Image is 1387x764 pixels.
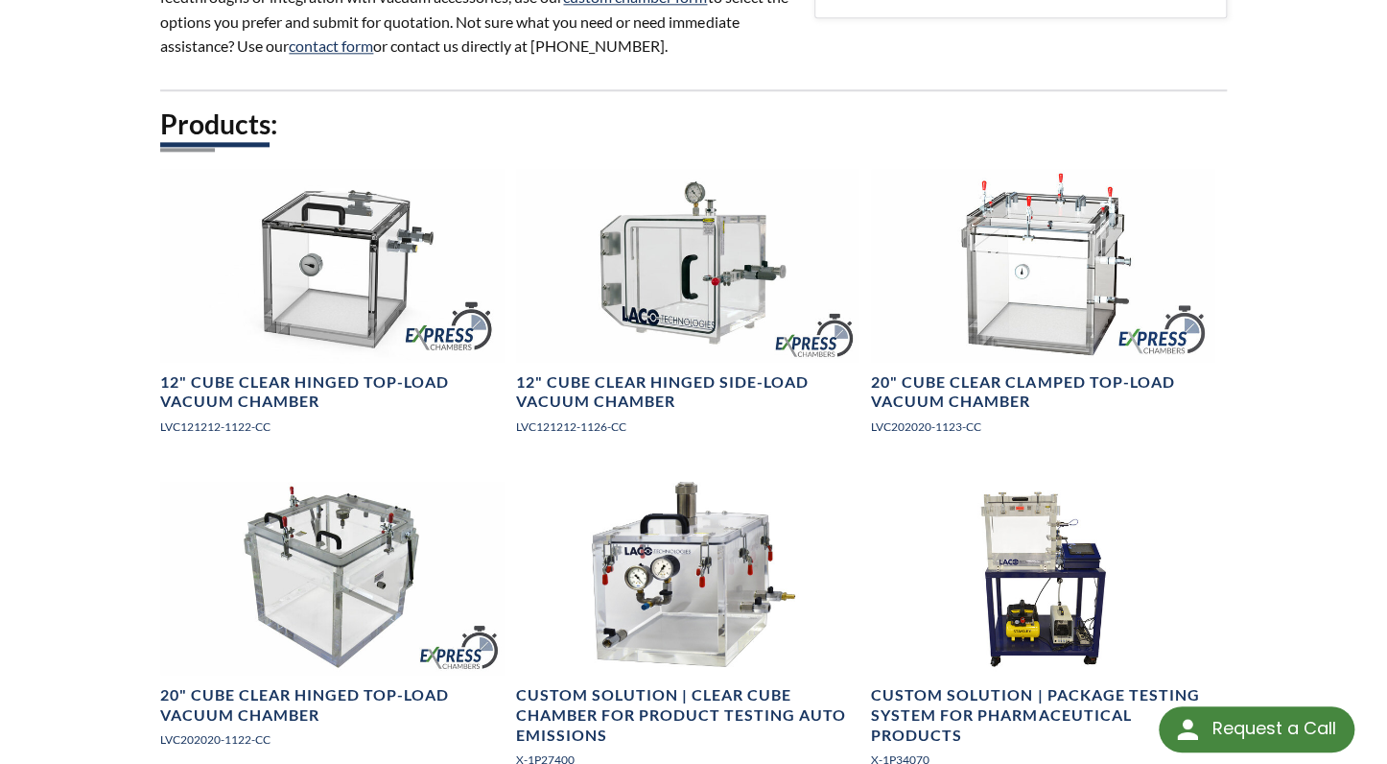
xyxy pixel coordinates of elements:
a: LVC121212-1122-CC Express Chamber, angled view12" Cube Clear Hinged Top-Load Vacuum ChamberLVC121... [160,169,504,451]
h2: Products: [160,107,1226,142]
a: LVC121212-1126-CC Express Chamber, right side angled view12" Cube Clear Hinged Side-Load Vacuum C... [516,169,859,451]
a: LVC202020-1123-CC Clear Cubed Express Chamber, front angled view20" Cube Clear Clamped Top-Load V... [871,169,1214,451]
p: LVC202020-1123-CC [871,418,1214,436]
h4: 12" Cube Clear Hinged Side-Load Vacuum Chamber [516,372,859,413]
h4: Custom Solution | Clear Cube Chamber for Product Testing Auto Emissions [516,684,859,744]
p: LVC121212-1122-CC [160,418,504,436]
div: Request a Call [1211,706,1335,751]
h4: 12" Cube Clear Hinged Top-Load Vacuum Chamber [160,372,504,413]
h4: Custom Solution | Package Testing System for Pharmaceutical Products [871,684,1214,744]
p: LVC121212-1126-CC [516,418,859,436]
p: LVC202020-1122-CC [160,729,504,748]
a: LVC202020-1122-CC Cubed Express Chamber, rear angled view20" Cube Clear Hinged Top-Load Vacuum Ch... [160,482,504,764]
img: round button [1172,714,1203,745]
h4: 20" Cube Clear Clamped Top-Load Vacuum Chamber [871,372,1214,413]
h4: 20" Cube Clear Hinged Top-Load Vacuum Chamber [160,684,504,725]
a: contact form [289,36,373,55]
div: Request a Call [1159,706,1354,752]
